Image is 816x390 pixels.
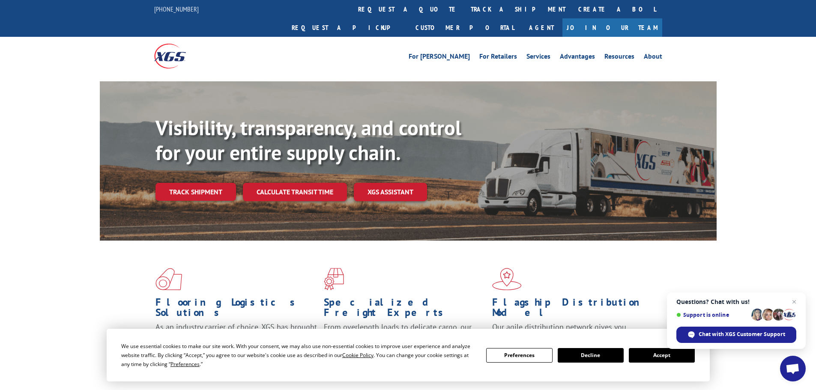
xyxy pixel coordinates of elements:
a: For [PERSON_NAME] [409,53,470,63]
img: xgs-icon-focused-on-flooring-red [324,268,344,290]
span: Close chat [789,297,799,307]
div: We use essential cookies to make our site work. With your consent, we may also use non-essential ... [121,342,476,369]
h1: Specialized Freight Experts [324,297,486,322]
a: Join Our Team [562,18,662,37]
button: Accept [629,348,695,363]
h1: Flooring Logistics Solutions [155,297,317,322]
span: Questions? Chat with us! [676,298,796,305]
img: xgs-icon-total-supply-chain-intelligence-red [155,268,182,290]
span: As an industry carrier of choice, XGS has brought innovation and dedication to flooring logistics... [155,322,317,352]
div: Chat with XGS Customer Support [676,327,796,343]
a: About [644,53,662,63]
a: Agent [520,18,562,37]
span: Preferences [170,360,200,368]
p: From overlength loads to delicate cargo, our experienced staff knows the best way to move your fr... [324,322,486,360]
span: Support is online [676,312,748,318]
div: Open chat [780,356,806,381]
h1: Flagship Distribution Model [492,297,654,322]
a: Customer Portal [409,18,520,37]
div: Cookie Consent Prompt [107,329,710,381]
a: [PHONE_NUMBER] [154,5,199,13]
a: XGS ASSISTANT [354,183,427,201]
a: Request a pickup [285,18,409,37]
a: Calculate transit time [243,183,347,201]
button: Decline [558,348,624,363]
a: Advantages [560,53,595,63]
span: Cookie Policy [342,351,374,359]
a: Resources [604,53,634,63]
img: xgs-icon-flagship-distribution-model-red [492,268,522,290]
a: Services [526,53,550,63]
span: Our agile distribution network gives you nationwide inventory management on demand. [492,322,650,342]
b: Visibility, transparency, and control for your entire supply chain. [155,114,461,166]
a: For Retailers [479,53,517,63]
a: Track shipment [155,183,236,201]
button: Preferences [486,348,552,363]
span: Chat with XGS Customer Support [699,330,785,338]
